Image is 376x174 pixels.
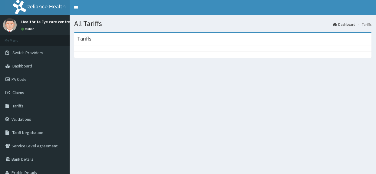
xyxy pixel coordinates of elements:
[12,103,23,109] span: Tariffs
[74,20,371,28] h1: All Tariffs
[356,22,371,27] li: Tariffs
[21,27,36,31] a: Online
[21,20,70,24] p: Healthrite Eye care centre
[12,63,32,69] span: Dashboard
[12,50,43,55] span: Switch Providers
[12,90,24,95] span: Claims
[333,22,355,27] a: Dashboard
[77,36,91,41] h3: Tariffs
[12,130,43,135] span: Tariff Negotiation
[3,18,17,32] img: User Image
